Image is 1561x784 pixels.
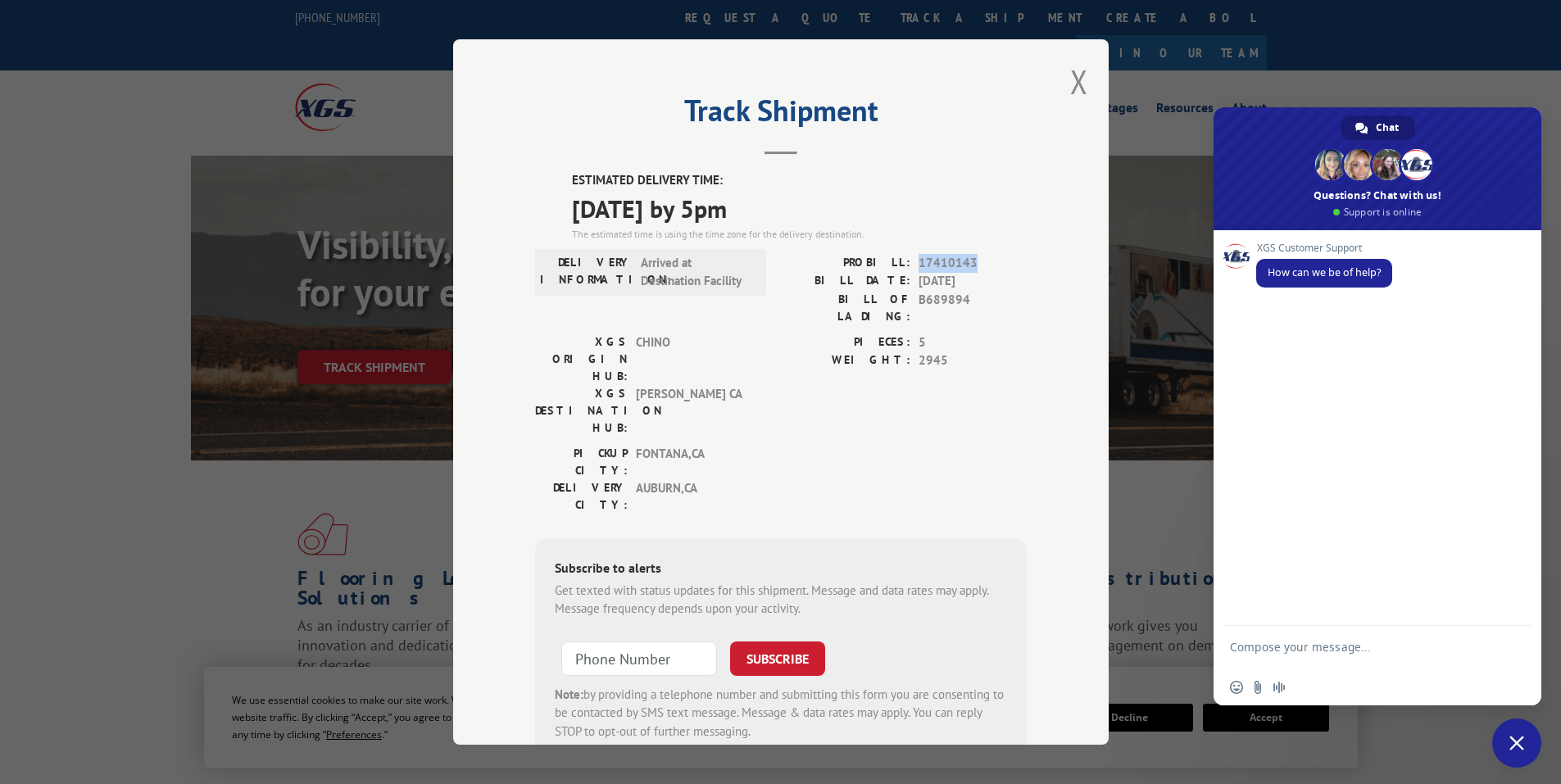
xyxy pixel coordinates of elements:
[572,189,1027,226] span: [DATE] by 5pm
[1256,242,1392,254] span: XGS Customer Support
[1230,681,1243,694] span: Insert an emoji
[636,333,746,384] span: CHINO
[781,351,910,370] label: WEIGHT:
[1230,640,1489,669] textarea: Compose your message...
[535,478,628,513] label: DELIVERY CITY:
[919,290,1027,324] span: B689894
[781,272,910,291] label: BILL DATE:
[535,333,628,384] label: XGS ORIGIN HUB:
[919,253,1027,272] span: 17410143
[1376,116,1399,140] span: Chat
[636,478,746,513] span: AUBURN , CA
[919,351,1027,370] span: 2945
[1268,265,1381,279] span: How can we be of help?
[1492,718,1541,768] div: Close chat
[781,333,910,351] label: PIECES:
[1341,116,1415,140] div: Chat
[535,444,628,478] label: PICKUP CITY:
[540,253,633,290] label: DELIVERY INFORMATION:
[1273,681,1286,694] span: Audio message
[636,384,746,436] span: [PERSON_NAME] CA
[555,557,1007,581] div: Subscribe to alerts
[1251,681,1264,694] span: Send a file
[781,253,910,272] label: PROBILL:
[555,581,1007,618] div: Get texted with status updates for this shipment. Message and data rates may apply. Message frequ...
[535,384,628,436] label: XGS DESTINATION HUB:
[561,641,717,675] input: Phone Number
[572,171,1027,190] label: ESTIMATED DELIVERY TIME:
[781,290,910,324] label: BILL OF LADING:
[555,685,1007,741] div: by providing a telephone number and submitting this form you are consenting to be contacted by SM...
[636,444,746,478] span: FONTANA , CA
[730,641,825,675] button: SUBSCRIBE
[919,333,1027,351] span: 5
[535,99,1027,130] h2: Track Shipment
[919,272,1027,291] span: [DATE]
[555,686,583,701] strong: Note:
[641,253,751,290] span: Arrived at Destination Facility
[1070,60,1088,103] button: Close modal
[572,226,1027,241] div: The estimated time is using the time zone for the delivery destination.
